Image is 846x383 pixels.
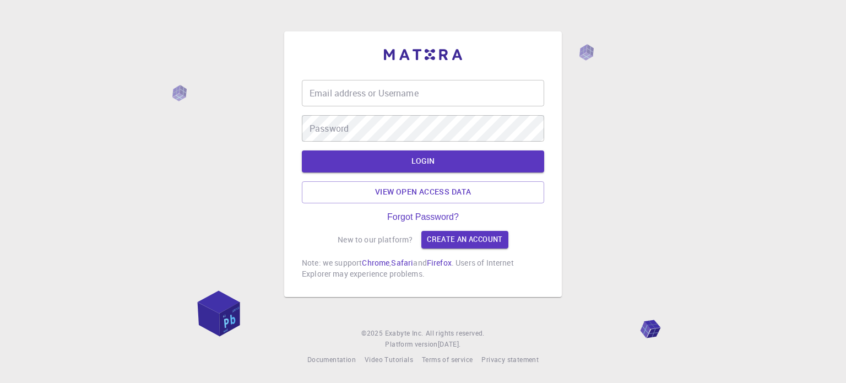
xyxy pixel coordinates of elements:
button: LOGIN [302,150,544,172]
span: Exabyte Inc. [385,328,424,337]
a: Chrome [362,257,389,268]
a: [DATE]. [438,339,461,350]
a: Create an account [421,231,508,249]
a: Firefox [427,257,452,268]
span: © 2025 [361,328,384,339]
span: Documentation [307,355,356,364]
a: Forgot Password? [387,212,459,222]
span: All rights reserved. [426,328,485,339]
span: Platform version [385,339,437,350]
span: Privacy statement [481,355,539,364]
span: Terms of service [422,355,473,364]
p: New to our platform? [338,234,413,245]
a: Exabyte Inc. [385,328,424,339]
a: Documentation [307,354,356,365]
a: Terms of service [422,354,473,365]
span: Video Tutorials [365,355,413,364]
a: View open access data [302,181,544,203]
a: Safari [391,257,413,268]
span: [DATE] . [438,339,461,348]
a: Video Tutorials [365,354,413,365]
p: Note: we support , and . Users of Internet Explorer may experience problems. [302,257,544,279]
a: Privacy statement [481,354,539,365]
